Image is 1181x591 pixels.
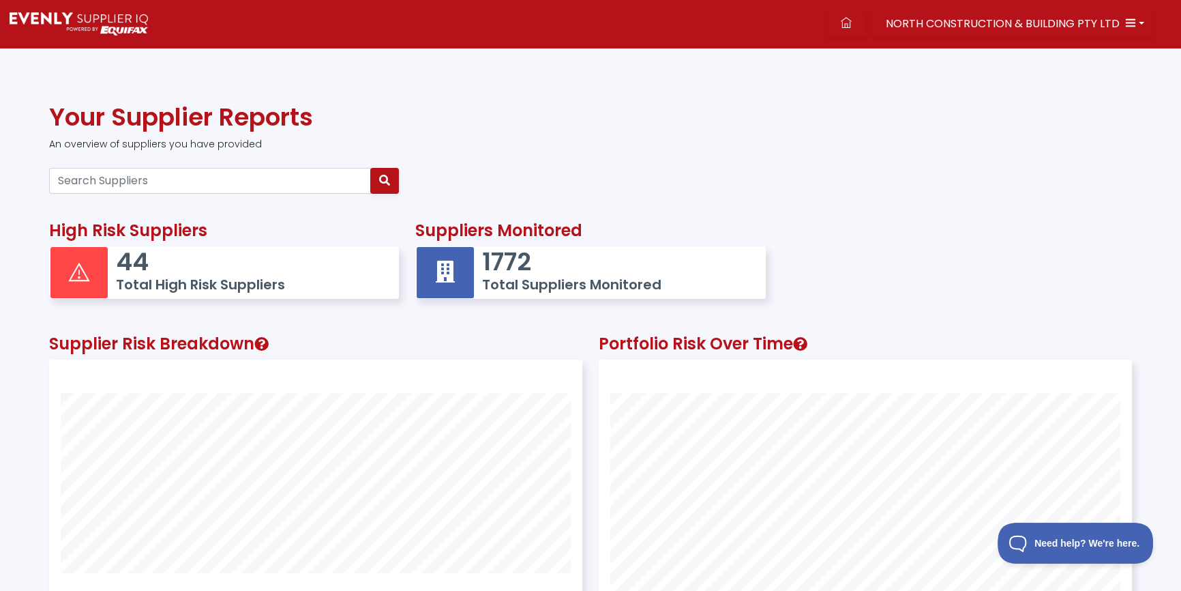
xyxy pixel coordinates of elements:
[116,247,385,276] p: 44
[871,11,1153,37] button: NORTH CONSTRUCTION & BUILDING PTY LTD
[482,247,751,276] p: 1772
[116,276,385,293] h5: Total High Risk Suppliers
[49,168,371,194] input: Search Suppliers
[886,16,1120,31] span: NORTH CONSTRUCTION & BUILDING PTY LTD
[415,221,765,241] h2: Suppliers Monitored
[998,523,1154,564] iframe: Toggle Customer Support
[49,334,582,354] h2: Supplier Risk Breakdown
[49,100,313,134] span: Your Supplier Reports
[49,221,399,241] h2: High Risk Suppliers
[10,12,148,35] img: Supply Predict
[482,276,751,293] h5: Total Suppliers Monitored
[49,137,1132,152] p: An overview of suppliers you have provided
[599,334,1132,354] h2: Portfolio Risk Over Time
